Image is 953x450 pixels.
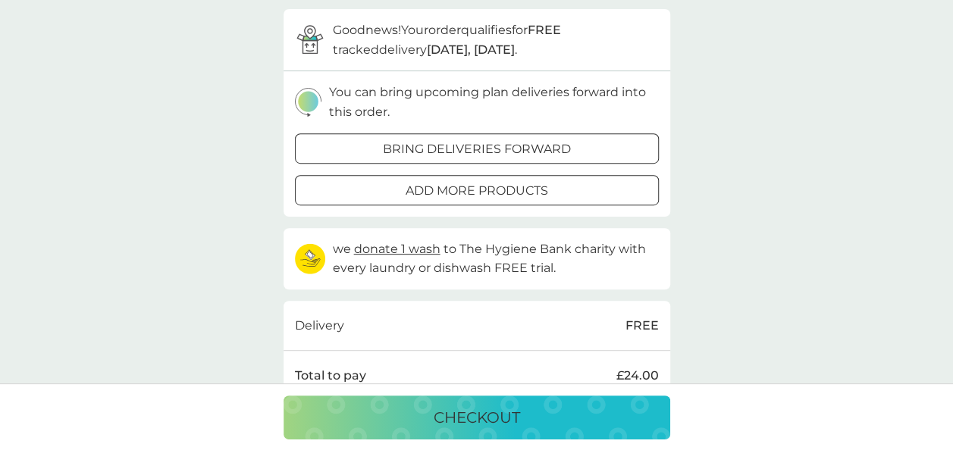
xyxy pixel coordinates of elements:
[295,175,659,205] button: add more products
[434,405,520,430] p: checkout
[333,239,659,278] p: we to The Hygiene Bank charity with every laundry or dishwash FREE trial.
[406,181,548,201] p: add more products
[333,20,659,59] p: Good news! Your order qualifies for tracked delivery .
[295,88,321,116] img: delivery-schedule.svg
[616,366,659,386] p: £24.00
[625,316,659,336] p: FREE
[295,133,659,164] button: bring deliveries forward
[427,42,515,57] strong: [DATE], [DATE]
[528,23,561,37] strong: FREE
[284,395,670,439] button: checkout
[295,366,366,386] p: Total to pay
[383,139,571,159] p: bring deliveries forward
[295,316,344,336] p: Delivery
[354,242,440,256] span: donate 1 wash
[329,83,659,121] p: You can bring upcoming plan deliveries forward into this order.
